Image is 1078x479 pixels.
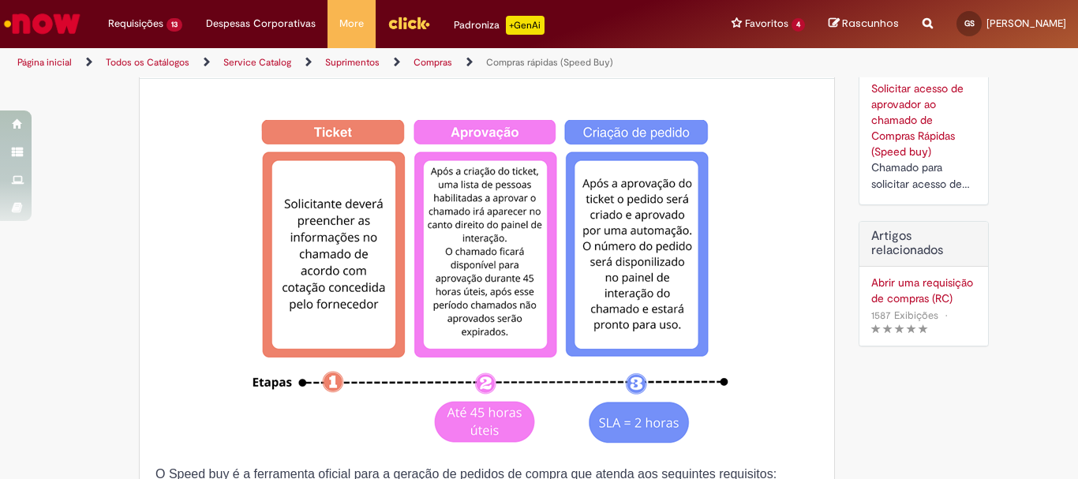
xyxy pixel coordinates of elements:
a: Service Catalog [223,56,291,69]
span: 1587 Exibições [871,309,938,322]
a: Compras [414,56,452,69]
div: Ofertas Relacionadas [859,28,989,205]
span: Favoritos [745,16,788,32]
ul: Trilhas de página [12,48,707,77]
span: GS [964,18,975,28]
span: Requisições [108,16,163,32]
a: Solicitar acesso de aprovador ao chamado de Compras Rápidas (Speed buy) [871,81,964,159]
img: click_logo_yellow_360x200.png [387,11,430,35]
span: • [941,305,951,326]
span: [PERSON_NAME] [986,17,1066,30]
img: ServiceNow [2,8,83,39]
a: Rascunhos [829,17,899,32]
div: Chamado para solicitar acesso de aprovador ao ticket de Speed buy [871,159,976,193]
span: 4 [792,18,805,32]
a: Compras rápidas (Speed Buy) [486,56,613,69]
div: Padroniza [454,16,545,35]
span: 13 [167,18,182,32]
span: Rascunhos [842,16,899,31]
p: +GenAi [506,16,545,35]
h3: Artigos relacionados [871,230,976,257]
a: Página inicial [17,56,72,69]
a: Todos os Catálogos [106,56,189,69]
span: Despesas Corporativas [206,16,316,32]
a: Abrir uma requisição de compras (RC) [871,275,976,306]
span: More [339,16,364,32]
a: Suprimentos [325,56,380,69]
